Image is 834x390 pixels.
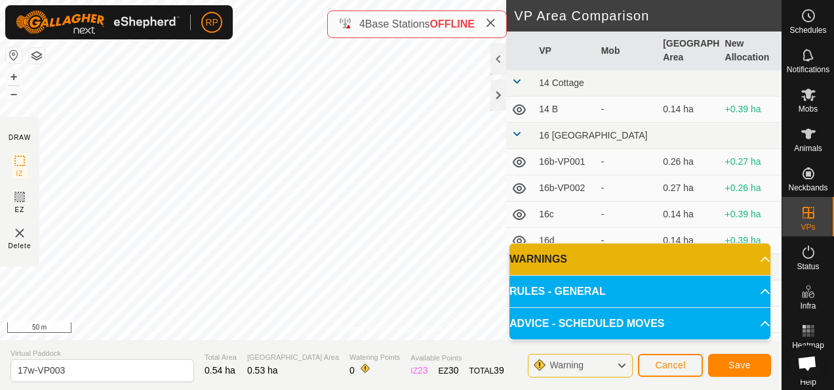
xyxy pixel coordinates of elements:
[792,341,824,349] span: Heatmap
[247,365,278,376] span: 0.53 ha
[509,251,567,267] span: WARNINGS
[247,352,339,363] span: [GEOGRAPHIC_DATA] Area
[534,32,595,70] th: VP
[800,302,816,310] span: Infra
[797,263,819,271] span: Status
[800,378,816,386] span: Help
[601,102,652,116] div: -
[789,26,826,34] span: Schedules
[410,353,504,364] span: Available Points
[16,169,24,179] span: IZ
[787,66,829,74] span: Notifications
[534,202,595,228] td: 16c
[720,175,782,202] td: +0.26 ha
[720,149,782,175] td: +0.27 ha
[720,32,782,70] th: New Allocation
[9,241,31,251] span: Delete
[601,181,652,195] div: -
[12,225,28,241] img: VP
[539,77,584,88] span: 14 Cottage
[339,323,388,335] a: Privacy Policy
[655,360,686,370] span: Cancel
[514,8,782,24] h2: VP Area Comparison
[658,149,719,175] td: 0.26 ha
[29,48,45,64] button: Map Layers
[6,69,22,85] button: +
[658,175,719,202] td: 0.27 ha
[16,11,180,34] img: Gallagher Logo
[359,18,365,30] span: 4
[720,202,782,228] td: +0.39 ha
[788,184,827,192] span: Neckbands
[6,86,22,102] button: –
[205,352,237,363] span: Total Area
[799,105,818,113] span: Mobs
[549,360,584,370] span: Warning
[349,352,400,363] span: Watering Points
[509,284,606,299] span: RULES - GENERAL
[494,365,504,376] span: 39
[469,364,504,378] div: TOTAL
[789,345,825,381] div: Open chat
[794,144,822,152] span: Animals
[410,364,427,378] div: IZ
[534,149,595,175] td: 16b-VP001
[601,234,652,248] div: -
[349,365,355,376] span: 0
[404,323,443,335] a: Contact Us
[15,205,25,215] span: EZ
[658,202,719,228] td: 0.14 ha
[509,244,770,275] p-accordion-header: WARNINGS
[205,365,235,376] span: 0.54 ha
[509,276,770,307] p-accordion-header: RULES - GENERAL
[365,18,430,30] span: Base Stations
[720,228,782,254] td: +0.39 ha
[534,97,595,123] td: 14 B
[9,133,31,142] div: DRAW
[658,32,719,70] th: [GEOGRAPHIC_DATA] Area
[658,228,719,254] td: 0.14 ha
[601,155,652,169] div: -
[596,32,658,70] th: Mob
[448,365,459,376] span: 30
[205,16,218,30] span: RP
[720,97,782,123] td: +0.39 ha
[708,354,771,377] button: Save
[430,18,475,30] span: OFFLINE
[539,130,647,141] span: 16 [GEOGRAPHIC_DATA]
[801,223,815,231] span: VPs
[509,316,664,332] span: ADVICE - SCHEDULED MOVES
[439,364,459,378] div: EZ
[728,360,751,370] span: Save
[658,97,719,123] td: 0.14 ha
[534,175,595,202] td: 16b-VP002
[601,207,652,221] div: -
[10,348,194,359] span: Virtual Paddock
[534,228,595,254] td: 16d
[418,365,428,376] span: 23
[509,308,770,339] p-accordion-header: ADVICE - SCHEDULED MOVES
[638,354,703,377] button: Cancel
[6,47,22,63] button: Reset Map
